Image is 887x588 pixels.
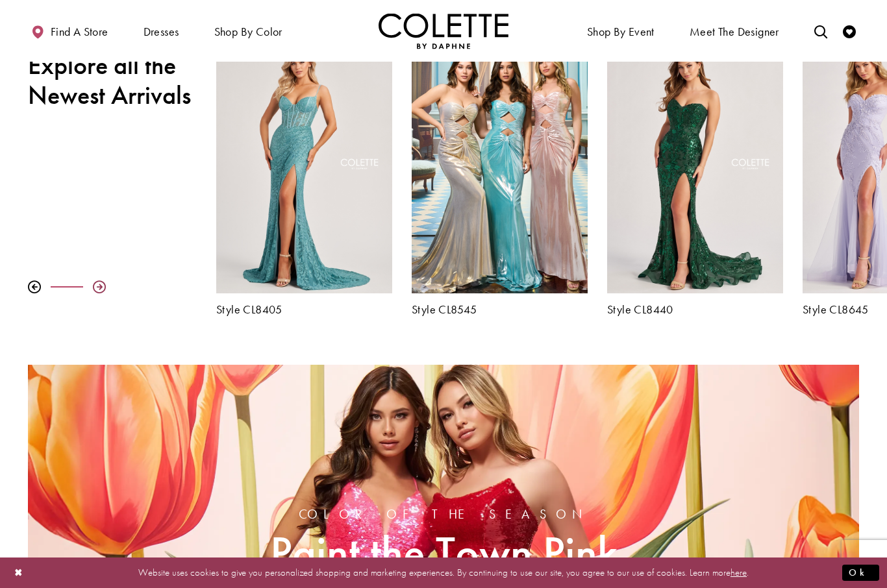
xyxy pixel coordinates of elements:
[587,25,655,38] span: Shop By Event
[270,527,618,577] span: Paint the Town Pink
[144,25,179,38] span: Dresses
[402,28,597,326] div: Colette by Daphne Style No. CL8545
[206,28,402,326] div: Colette by Daphne Style No. CL8405
[140,13,182,49] span: Dresses
[412,303,588,316] a: Style CL8545
[840,13,859,49] a: Check Wishlist
[607,38,783,293] a: Visit Colette by Daphne Style No. CL8440 Page
[51,25,108,38] span: Find a store
[28,51,197,110] h2: Explore all the Newest Arrivals
[811,13,831,49] a: Toggle search
[379,13,508,49] img: Colette by Daphne
[731,566,747,579] a: here
[94,564,793,582] p: Website uses cookies to give you personalized shopping and marketing experiences. By continuing t...
[270,506,618,521] span: Color of the Season
[8,561,30,584] button: Close Dialog
[379,13,508,49] a: Visit Home Page
[584,13,658,49] span: Shop By Event
[412,38,588,293] a: Visit Colette by Daphne Style No. CL8545 Page
[686,13,782,49] a: Meet the designer
[597,28,793,326] div: Colette by Daphne Style No. CL8440
[842,565,879,581] button: Submit Dialog
[28,13,111,49] a: Find a store
[211,13,286,49] span: Shop by color
[607,303,783,316] a: Style CL8440
[214,25,282,38] span: Shop by color
[216,38,392,293] a: Visit Colette by Daphne Style No. CL8405 Page
[690,25,779,38] span: Meet the designer
[216,303,392,316] a: Style CL8405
